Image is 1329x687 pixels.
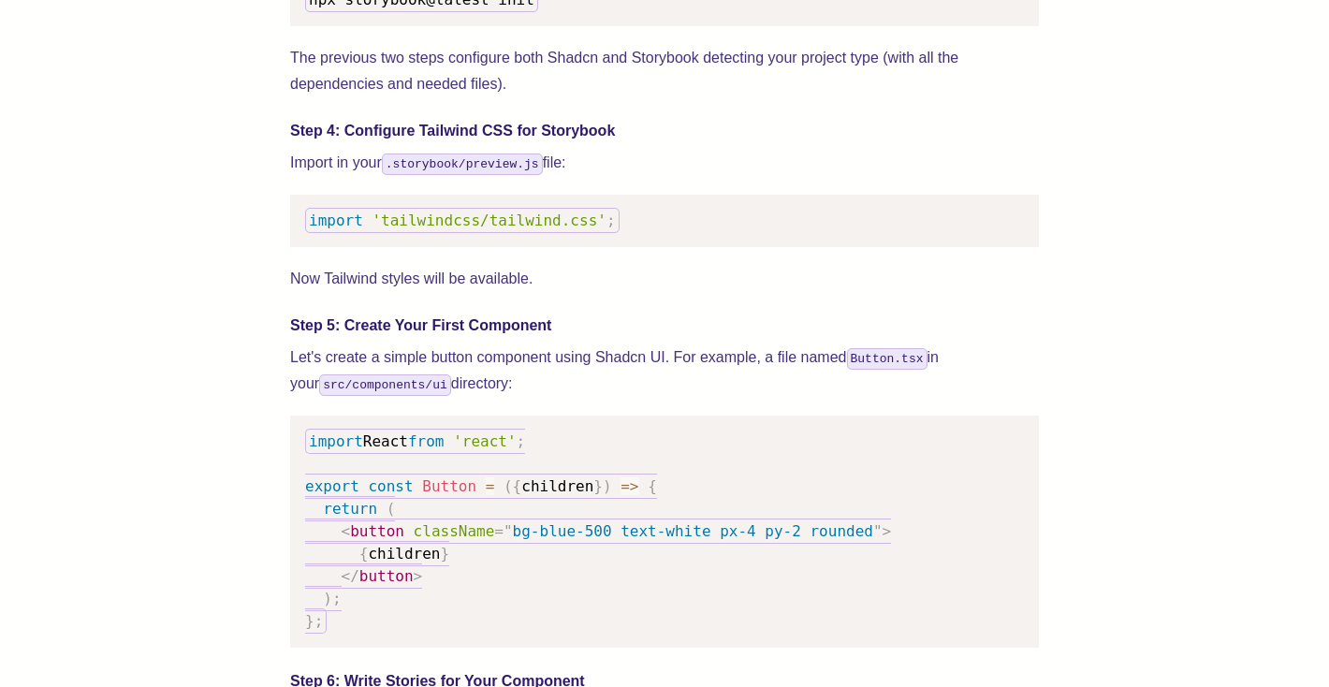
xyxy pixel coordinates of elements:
[486,477,495,495] span: =
[368,545,440,563] span: children
[873,522,883,540] span: "
[290,45,1039,97] p: The previous two steps configure both Shadcn and Storybook detecting your project type (with all ...
[309,432,363,450] span: import
[387,500,396,518] span: (
[414,567,423,585] span: >
[603,477,612,495] span: )
[314,612,324,630] span: ;
[517,432,526,450] span: ;
[494,522,504,540] span: =
[319,374,451,396] code: src/components/ui
[513,477,522,495] span: {
[441,545,450,563] span: }
[342,522,351,540] span: <
[342,567,359,585] span: </
[648,477,657,495] span: {
[290,344,1039,397] p: Let's create a simple button component using Shadcn UI. For example, a file named in your directory:
[305,612,314,630] span: }
[309,212,363,229] span: import
[513,522,873,540] span: bg-blue-500 text-white px-4 py-2 rounded
[414,522,495,540] span: className
[422,477,476,495] span: Button
[359,567,414,585] span: button
[368,477,413,495] span: const
[359,545,369,563] span: {
[363,432,408,450] span: React
[504,477,513,495] span: (
[521,477,593,495] span: children
[453,432,516,450] span: 'react'
[382,153,543,175] code: .storybook/preview.js
[847,348,927,370] code: Button.tsx
[305,477,359,495] span: export
[372,212,606,229] span: 'tailwindcss/tailwind.css'
[290,266,1039,292] p: Now Tailwind styles will be available.
[593,477,603,495] span: }
[883,522,892,540] span: >
[332,590,342,607] span: ;
[290,150,1039,176] p: Import in your file:
[408,432,445,450] span: from
[323,590,332,607] span: )
[323,500,377,518] span: return
[621,477,638,495] span: =>
[290,314,1039,337] h4: Step 5: Create Your First Component
[504,522,513,540] span: "
[290,120,1039,142] h4: Step 4: Configure Tailwind CSS for Storybook
[350,522,404,540] span: button
[606,212,616,229] span: ;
